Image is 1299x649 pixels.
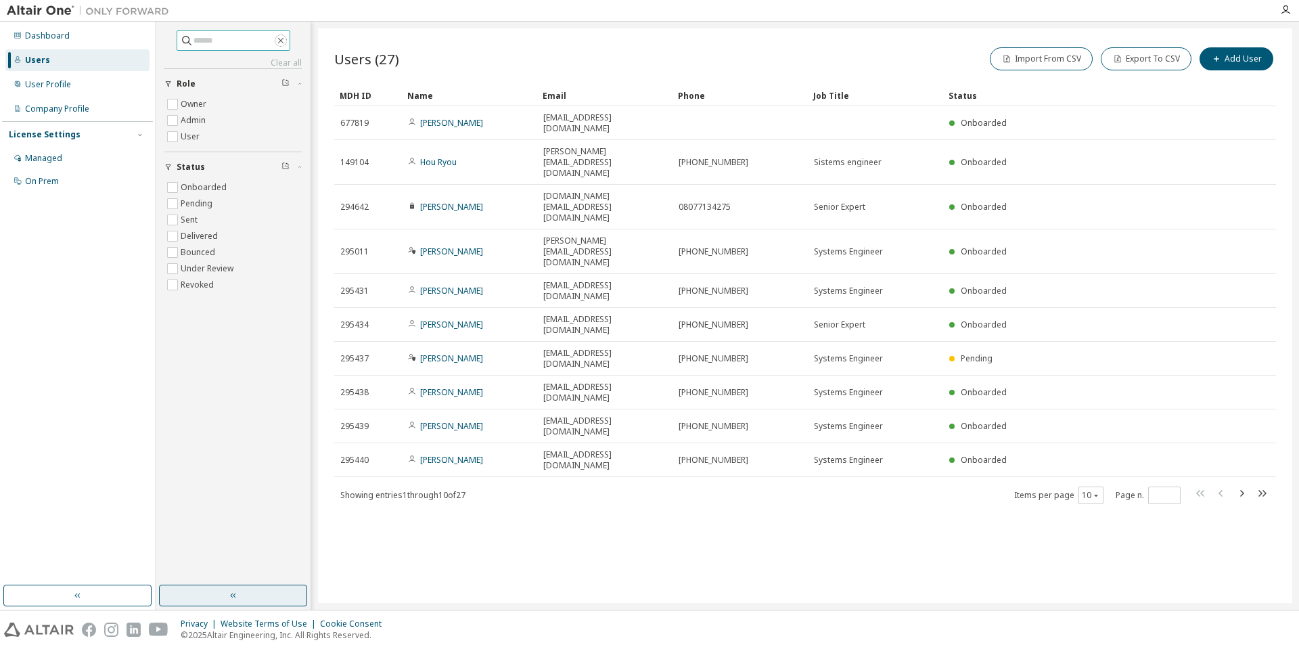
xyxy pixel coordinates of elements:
button: Status [164,152,302,182]
div: On Prem [25,176,59,187]
span: 295439 [340,421,369,432]
span: [EMAIL_ADDRESS][DOMAIN_NAME] [543,314,666,336]
span: Users (27) [334,49,399,68]
p: © 2025 Altair Engineering, Inc. All Rights Reserved. [181,629,390,641]
span: [PHONE_NUMBER] [679,421,748,432]
div: Dashboard [25,30,70,41]
button: Import From CSV [990,47,1093,70]
img: Altair One [7,4,176,18]
div: MDH ID [340,85,396,106]
span: 295440 [340,455,369,466]
span: Systems Engineer [814,286,883,296]
span: [EMAIL_ADDRESS][DOMAIN_NAME] [543,348,666,370]
div: Users [25,55,50,66]
label: Revoked [181,277,216,293]
div: Name [407,85,532,106]
a: [PERSON_NAME] [420,454,483,466]
a: [PERSON_NAME] [420,319,483,330]
span: [PHONE_NUMBER] [679,246,748,257]
span: Systems Engineer [814,421,883,432]
span: [EMAIL_ADDRESS][DOMAIN_NAME] [543,416,666,437]
span: Senior Expert [814,319,865,330]
a: [PERSON_NAME] [420,285,483,296]
div: Company Profile [25,104,89,114]
span: Onboarded [961,201,1007,212]
button: 10 [1082,490,1100,501]
a: [PERSON_NAME] [420,420,483,432]
img: instagram.svg [104,623,118,637]
a: Clear all [164,58,302,68]
span: Onboarded [961,156,1007,168]
span: [DOMAIN_NAME][EMAIL_ADDRESS][DOMAIN_NAME] [543,191,666,223]
a: [PERSON_NAME] [420,201,483,212]
span: Systems Engineer [814,246,883,257]
span: Sistems engineer [814,157,882,168]
span: Systems Engineer [814,353,883,364]
div: Status [949,85,1206,106]
button: Role [164,69,302,99]
label: Pending [181,196,215,212]
div: Privacy [181,619,221,629]
span: [PERSON_NAME][EMAIL_ADDRESS][DOMAIN_NAME] [543,236,666,268]
span: Onboarded [961,319,1007,330]
span: Systems Engineer [814,455,883,466]
span: Status [177,162,205,173]
a: Hou Ryou [420,156,457,168]
button: Export To CSV [1101,47,1191,70]
span: Onboarded [961,420,1007,432]
span: Onboarded [961,454,1007,466]
a: [PERSON_NAME] [420,246,483,257]
span: [PHONE_NUMBER] [679,353,748,364]
img: facebook.svg [82,623,96,637]
span: Clear filter [281,79,290,89]
span: Onboarded [961,246,1007,257]
span: Clear filter [281,162,290,173]
label: Delivered [181,228,221,244]
span: Page n. [1116,487,1181,504]
span: 295434 [340,319,369,330]
div: Website Terms of Use [221,619,320,629]
img: linkedin.svg [127,623,141,637]
div: Cookie Consent [320,619,390,629]
span: [EMAIL_ADDRESS][DOMAIN_NAME] [543,112,666,134]
div: Job Title [813,85,938,106]
a: [PERSON_NAME] [420,353,483,364]
span: [PHONE_NUMBER] [679,455,748,466]
span: [PHONE_NUMBER] [679,387,748,398]
span: [PHONE_NUMBER] [679,157,748,168]
span: 295437 [340,353,369,364]
span: Senior Expert [814,202,865,212]
span: [EMAIL_ADDRESS][DOMAIN_NAME] [543,449,666,471]
div: Managed [25,153,62,164]
span: 295431 [340,286,369,296]
span: 295438 [340,387,369,398]
span: [PHONE_NUMBER] [679,319,748,330]
label: Admin [181,112,208,129]
span: 294642 [340,202,369,212]
label: Owner [181,96,209,112]
span: Role [177,79,196,89]
div: Email [543,85,667,106]
span: [PHONE_NUMBER] [679,286,748,296]
label: Sent [181,212,200,228]
span: Showing entries 1 through 10 of 27 [340,489,465,501]
span: [EMAIL_ADDRESS][DOMAIN_NAME] [543,280,666,302]
div: User Profile [25,79,71,90]
span: Onboarded [961,285,1007,296]
label: User [181,129,202,145]
img: altair_logo.svg [4,623,74,637]
span: [EMAIL_ADDRESS][DOMAIN_NAME] [543,382,666,403]
div: License Settings [9,129,81,140]
div: Phone [678,85,802,106]
span: Items per page [1014,487,1103,504]
span: Onboarded [961,117,1007,129]
span: Onboarded [961,386,1007,398]
label: Under Review [181,261,236,277]
span: [PERSON_NAME][EMAIL_ADDRESS][DOMAIN_NAME] [543,146,666,179]
span: 149104 [340,157,369,168]
img: youtube.svg [149,623,168,637]
a: [PERSON_NAME] [420,386,483,398]
span: 677819 [340,118,369,129]
a: [PERSON_NAME] [420,117,483,129]
span: Systems Engineer [814,387,883,398]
